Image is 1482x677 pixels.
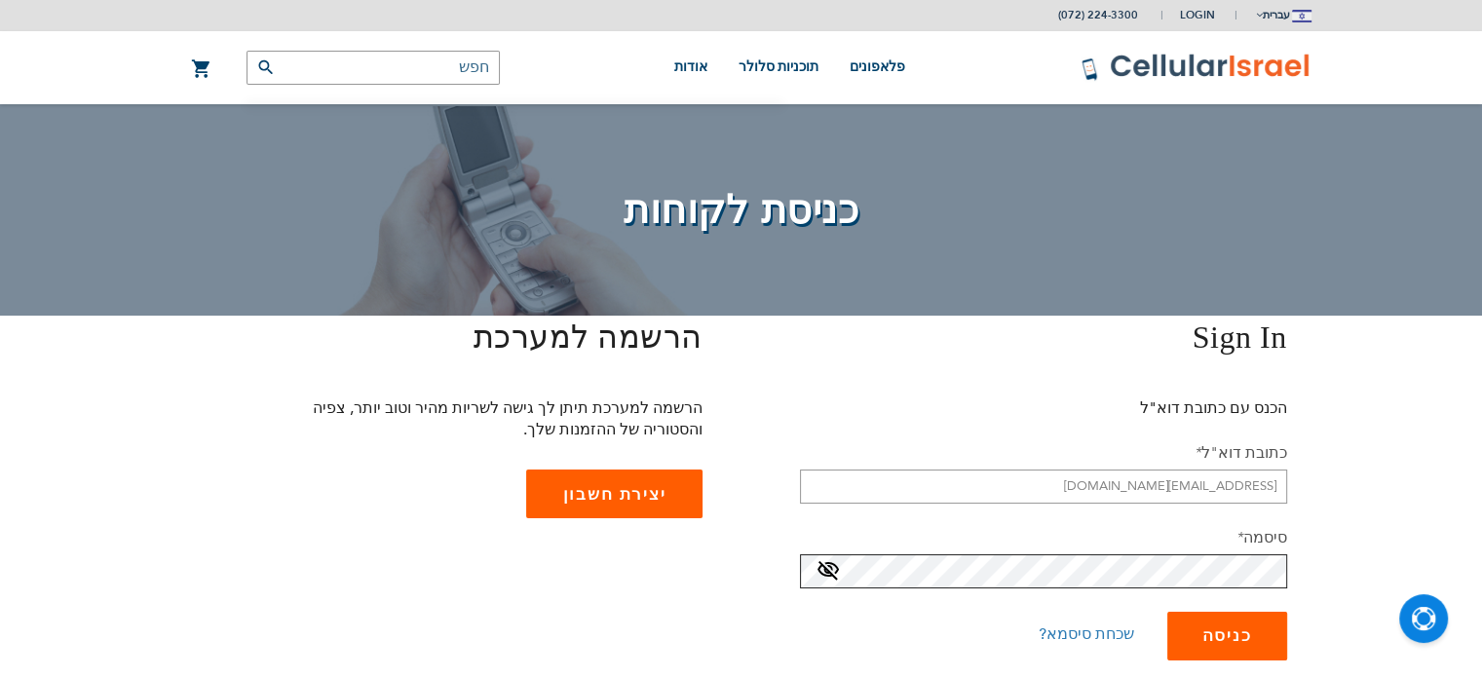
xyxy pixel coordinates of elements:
span: יצירת חשבון [562,485,665,504]
img: לוגו סלולר ישראל [1081,53,1311,82]
input: דואר אלקטרוני [800,470,1287,504]
a: (072) 224-3300 [1058,8,1138,22]
label: סיסמה [1236,527,1287,548]
span: הרשמה למערכת [474,320,703,355]
label: כתובת דוא"ל [1195,442,1287,464]
a: אודות [674,31,707,104]
a: שכחת סיסמא? [1039,623,1134,645]
button: עברית [1254,1,1311,29]
input: חפש [247,51,500,85]
span: כניסת לקוחות [624,184,858,238]
img: Jerusalem [1292,10,1311,22]
span: Sign In [1193,320,1287,355]
button: כניסה [1167,612,1287,660]
a: יצירת חשבון [526,470,702,518]
span: פלאפונים [850,59,905,74]
span: אודות [674,59,707,74]
a: פלאפונים [850,31,905,104]
span: תוכניות סלולר [739,59,819,74]
span: Login [1180,8,1215,22]
p: הרשמה למערכת תיתן לך גישה לשריות מהיר וטוב יותר, צפיה והסטוריה של ההזמנות שלך. [308,397,703,440]
a: תוכניות סלולר [739,31,819,104]
p: הכנס עם כתובת דוא"ל [893,397,1287,419]
span: כניסה [1202,626,1252,645]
